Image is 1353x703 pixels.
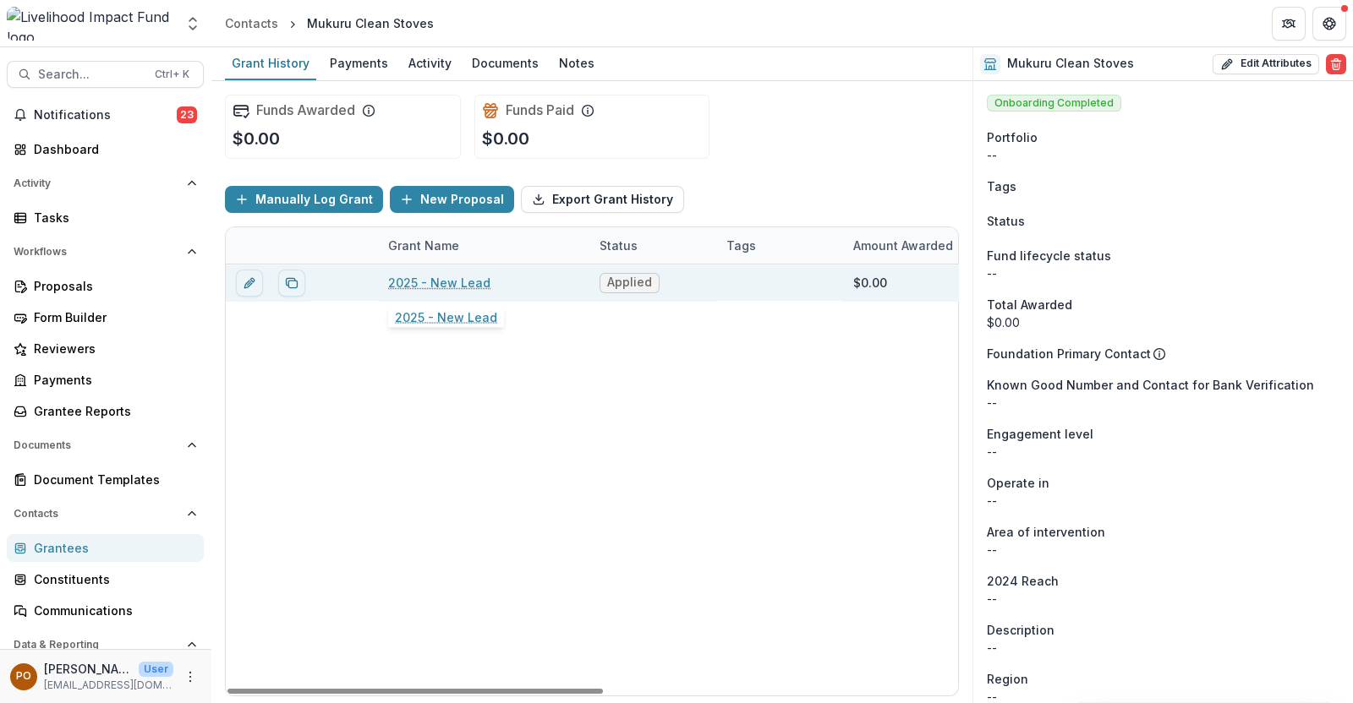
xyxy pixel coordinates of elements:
div: Contacts [225,14,278,32]
a: Dashboard [7,135,204,163]
span: Contacts [14,508,180,520]
div: Grantee Reports [34,402,190,420]
button: Open Workflows [7,238,204,265]
p: -- [987,146,1339,164]
button: Export Grant History [521,186,684,213]
div: $0.00 [987,313,1339,331]
div: Status [589,227,716,264]
span: Known Good Number and Contact for Bank Verification [987,376,1314,394]
div: Peige Omondi [16,671,31,682]
div: Document Templates [34,471,190,488]
span: Applied [607,275,652,290]
button: Search... [7,61,204,88]
button: Edit Attributes [1213,54,1319,74]
p: $0.00 [233,126,280,151]
a: Contacts [218,11,285,35]
button: Duplicate proposal [278,270,305,297]
p: [EMAIL_ADDRESS][DOMAIN_NAME] [44,678,173,693]
a: Grantees [7,534,204,562]
button: edit [236,270,263,297]
div: Amount Awarded [843,237,963,254]
p: Foundation Primary Contact [987,345,1151,362]
a: Payments [323,47,395,80]
a: Documents [465,47,545,80]
p: $0.00 [482,126,529,151]
img: Livelihood Impact Fund logo [7,7,174,41]
button: Open Activity [7,170,204,197]
a: Grantee Reports [7,397,204,425]
a: Payments [7,366,204,394]
p: -- [987,590,1339,608]
button: More [180,667,200,687]
div: Tasks [34,209,190,226]
span: Status [987,212,1025,230]
nav: breadcrumb [218,11,441,35]
span: Onboarding Completed [987,95,1121,112]
div: Tags [716,227,843,264]
p: -- [987,541,1339,559]
span: Engagement level [987,425,1093,443]
a: 2025 - New Lead [388,274,490,292]
div: Proposals [34,277,190,295]
a: Document Templates [7,466,204,493]
div: Constituents [34,570,190,588]
button: Open entity switcher [181,7,205,41]
span: Total Awarded [987,296,1072,313]
div: Tags [716,237,766,254]
div: Grant Name [378,237,469,254]
div: Ctrl + K [151,65,193,84]
button: New Proposal [390,186,514,213]
p: -- [987,492,1339,510]
a: Tasks [7,204,204,232]
button: Notifications23 [7,101,204,128]
div: Notes [552,51,601,75]
a: Reviewers [7,335,204,362]
p: [PERSON_NAME] [44,660,132,678]
a: Notes [552,47,601,80]
button: Manually Log Grant [225,186,383,213]
div: Activity [402,51,458,75]
div: Mukuru Clean Stoves [307,14,434,32]
div: Payments [34,371,190,389]
div: Communications [34,602,190,619]
div: Grantees [34,539,190,557]
button: Partners [1272,7,1306,41]
div: Amount Awarded [843,227,970,264]
div: Payments [323,51,395,75]
span: Data & Reporting [14,639,180,651]
span: 23 [177,106,197,123]
button: Open Contacts [7,500,204,527]
div: Grant History [225,51,316,75]
p: -- [987,443,1339,460]
span: Portfolio [987,128,1038,146]
div: Status [589,237,648,254]
div: Reviewers [34,340,190,357]
div: Grant Name [378,227,589,264]
p: -- [987,639,1339,657]
span: Description [987,621,1054,639]
button: Delete [1326,54,1346,74]
span: Notifications [34,108,177,123]
span: Fund lifecycle status [987,247,1111,264]
a: Activity [402,47,458,80]
span: Documents [14,439,180,451]
a: Form Builder [7,303,204,331]
div: Form Builder [34,308,190,326]
span: Area of intervention [987,523,1105,541]
a: Grant History [225,47,316,80]
button: Open Documents [7,432,204,459]
h2: Funds Awarded [256,102,355,118]
p: User [139,662,173,677]
span: Search... [38,68,145,82]
span: Region [987,670,1028,688]
div: Dashboard [34,140,190,158]
p: -- [987,394,1339,411]
span: Workflows [14,246,180,258]
a: Constituents [7,565,204,593]
span: Operate in [987,474,1049,492]
a: Communications [7,597,204,624]
p: -- [987,264,1339,282]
